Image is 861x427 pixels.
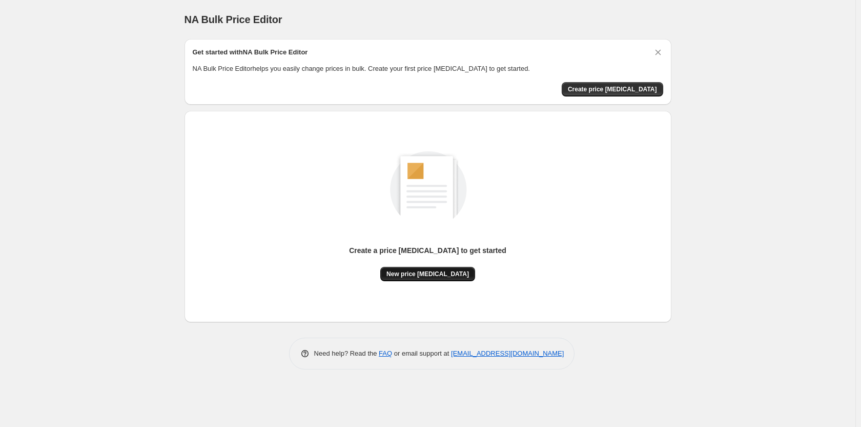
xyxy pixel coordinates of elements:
span: or email support at [392,350,451,357]
span: New price [MEDICAL_DATA] [386,270,469,278]
button: New price [MEDICAL_DATA] [380,267,475,281]
span: NA Bulk Price Editor [184,14,282,25]
span: Create price [MEDICAL_DATA] [568,85,657,93]
p: NA Bulk Price Editor helps you easily change prices in bulk. Create your first price [MEDICAL_DAT... [193,64,663,74]
h2: Get started with NA Bulk Price Editor [193,47,308,57]
span: Need help? Read the [314,350,379,357]
button: Dismiss card [653,47,663,57]
a: FAQ [379,350,392,357]
a: [EMAIL_ADDRESS][DOMAIN_NAME] [451,350,564,357]
button: Create price change job [562,82,663,96]
p: Create a price [MEDICAL_DATA] to get started [349,245,506,256]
